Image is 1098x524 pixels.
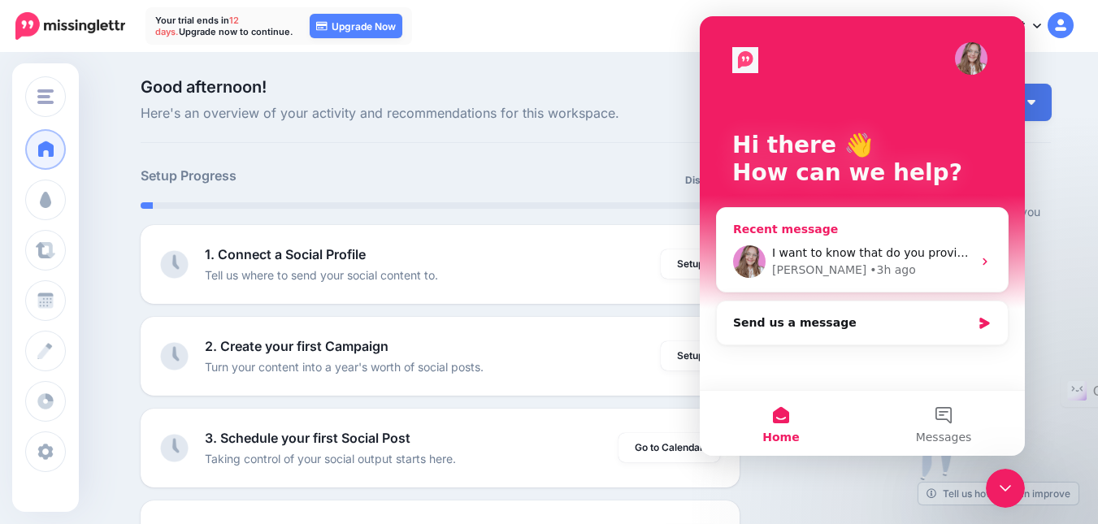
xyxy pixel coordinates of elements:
img: clock-grey.png [160,434,189,462]
button: Messages [163,375,325,440]
h5: Setup Progress [141,166,440,186]
iframe: Intercom live chat [700,16,1025,456]
a: Setup [661,341,720,370]
img: clock-grey.png [160,342,189,370]
div: Send us a message [16,284,309,329]
b: 2. Create your first Campaign [205,338,388,354]
a: My Account [934,6,1074,46]
img: menu.png [37,89,54,104]
div: [PERSON_NAME] [72,245,167,262]
p: Turn your content into a year's worth of social posts. [205,357,484,376]
p: Your trial ends in Upgrade now to continue. [155,15,293,37]
img: arrow-down-white.png [1027,100,1035,105]
a: Dismiss [675,166,733,195]
span: 12 days. [155,15,239,37]
span: I want to know that do you provide API keys to connect with other external tool like n8n?? [72,230,584,243]
iframe: Intercom live chat [986,469,1025,508]
span: Good afternoon! [141,77,267,97]
span: Home [63,415,99,427]
img: clock-grey.png [160,250,189,279]
span: Messages [216,415,272,427]
b: 3. Schedule your first Social Post [205,430,410,446]
span: Here's an overview of your activity and recommendations for this workspace. [141,103,740,124]
a: Go to Calendar [618,433,720,462]
p: Taking control of your social output starts here. [205,449,456,468]
p: Tell us where to send your social content to. [205,266,438,284]
a: Setup [661,249,720,279]
div: Send us a message [33,298,271,315]
img: Missinglettr [15,12,125,40]
div: • 3h ago [170,245,216,262]
a: Upgrade Now [310,14,402,38]
b: 1. Connect a Social Profile [205,246,366,262]
a: Tell us how we can improve [918,483,1078,505]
